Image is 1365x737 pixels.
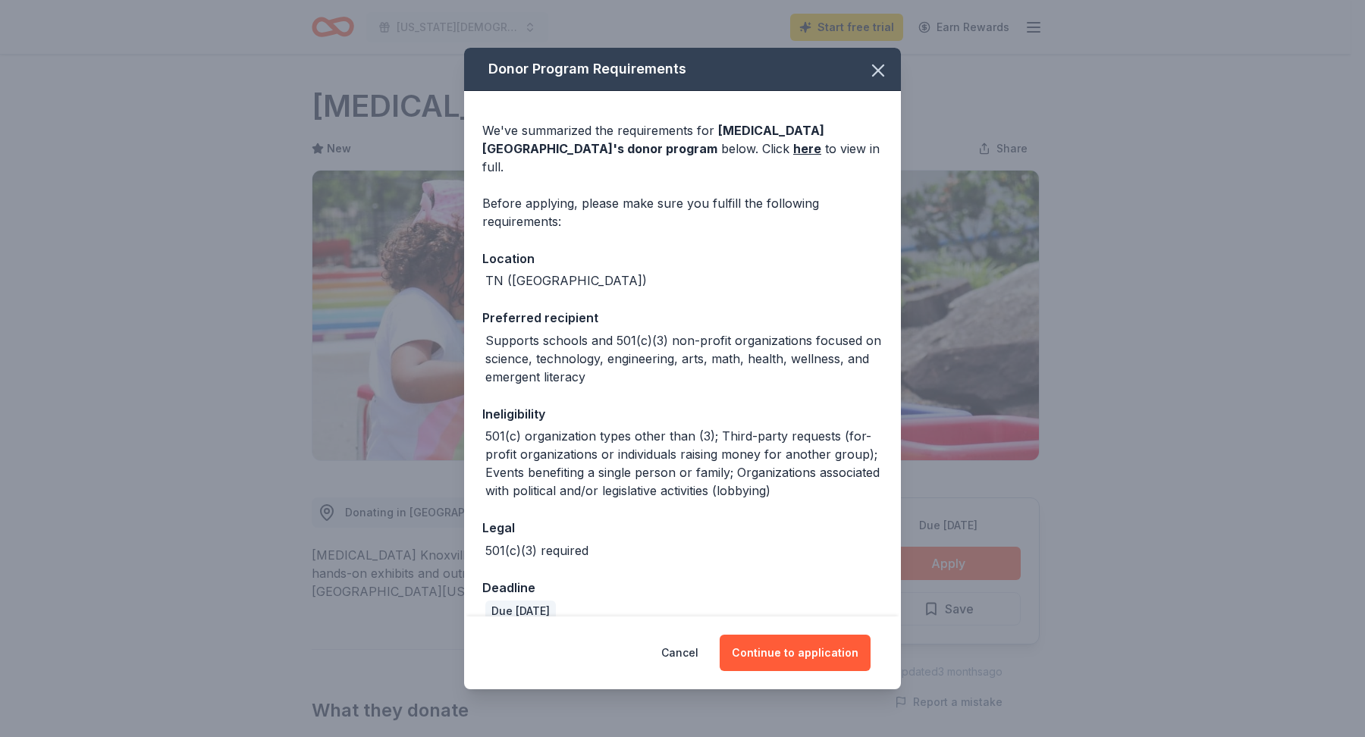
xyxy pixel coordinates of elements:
div: Donor Program Requirements [464,48,901,91]
div: Location [482,249,883,268]
button: Cancel [661,635,698,671]
div: Due [DATE] [485,601,556,622]
a: here [793,140,821,158]
div: Before applying, please make sure you fulfill the following requirements: [482,194,883,231]
div: We've summarized the requirements for below. Click to view in full. [482,121,883,176]
div: Deadline [482,578,883,597]
div: 501(c)(3) required [485,541,588,560]
div: TN ([GEOGRAPHIC_DATA]) [485,271,647,290]
div: Preferred recipient [482,308,883,328]
div: 501(c) organization types other than (3); Third-party requests (for-profit organizations or indiv... [485,427,883,500]
button: Continue to application [720,635,871,671]
div: Supports schools and 501(c)(3) non-profit organizations focused on science, technology, engineeri... [485,331,883,386]
div: Legal [482,518,883,538]
div: Ineligibility [482,404,883,424]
